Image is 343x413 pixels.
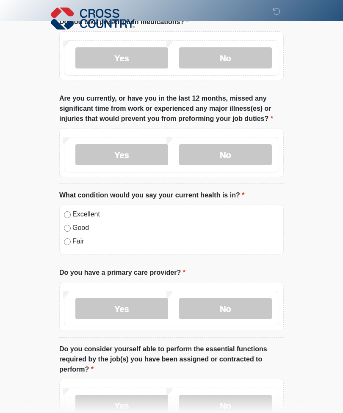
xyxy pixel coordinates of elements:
[64,239,71,246] input: Fair
[179,145,272,166] label: No
[75,298,168,320] label: Yes
[59,268,185,278] label: Do you have a primary care provider?
[64,212,71,219] input: Excellent
[179,48,272,69] label: No
[72,223,279,233] label: Good
[72,237,279,247] label: Fair
[75,145,168,166] label: Yes
[59,94,284,124] label: Are you currently, or have you in the last 12 months, missed any significant time from work or ex...
[59,191,244,201] label: What condition would you say your current health is in?
[179,298,272,320] label: No
[51,6,135,31] img: Cross Country Logo
[72,210,279,220] label: Excellent
[64,225,71,232] input: Good
[59,345,284,375] label: Do you consider yourself able to perform the essential functions required by the job(s) you have ...
[75,48,168,69] label: Yes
